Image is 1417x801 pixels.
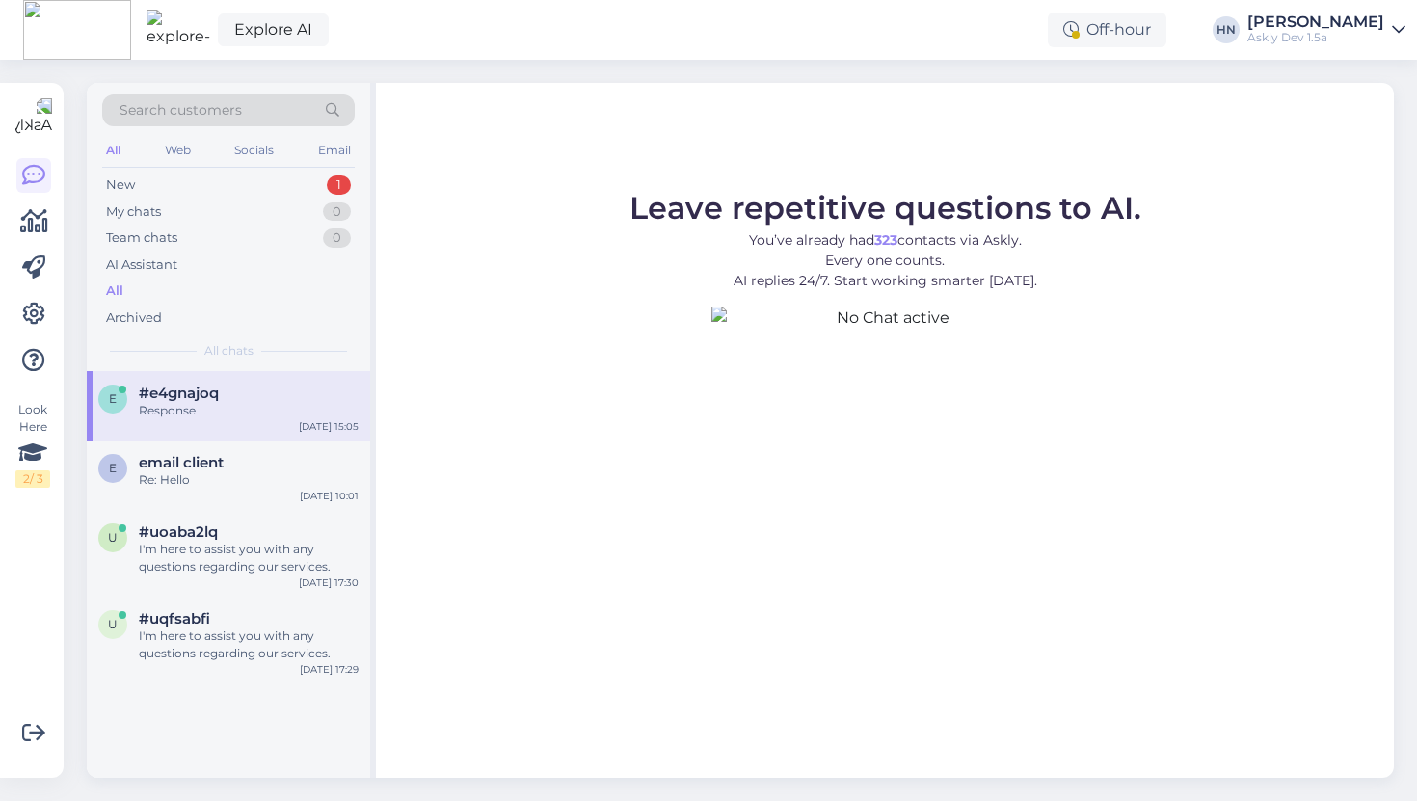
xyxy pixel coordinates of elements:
[106,308,162,328] div: Archived
[629,230,1141,291] p: You’ve already had contacts via Askly. Every one counts. AI replies 24/7. Start working smarter [...
[299,419,359,434] div: [DATE] 15:05
[106,228,177,248] div: Team chats
[139,471,359,489] div: Re: Hello
[139,385,219,402] span: #e4gnajoq
[323,202,351,222] div: 0
[109,461,117,475] span: e
[106,281,123,301] div: All
[106,175,135,195] div: New
[230,138,278,163] div: Socials
[1247,14,1384,30] div: [PERSON_NAME]
[874,231,897,249] b: 323
[106,202,161,222] div: My chats
[120,100,242,120] span: Search customers
[327,175,351,195] div: 1
[15,470,50,488] div: 2 / 3
[139,402,359,419] div: Response
[139,627,359,662] div: I'm here to assist you with any questions regarding our services.
[15,401,50,488] div: Look Here
[102,138,124,163] div: All
[161,138,195,163] div: Web
[15,98,52,135] img: Askly Logo
[1048,13,1166,47] div: Off-hour
[109,391,117,406] span: e
[106,255,177,275] div: AI Assistant
[218,13,329,46] a: Explore AI
[204,342,254,360] span: All chats
[314,138,355,163] div: Email
[139,541,359,575] div: I'm here to assist you with any questions regarding our services.
[629,189,1141,227] span: Leave repetitive questions to AI.
[323,228,351,248] div: 0
[108,530,118,545] span: u
[1247,30,1384,45] div: Askly Dev 1.5a
[108,617,118,631] span: u
[300,662,359,677] div: [DATE] 17:29
[1247,14,1405,45] a: [PERSON_NAME]Askly Dev 1.5a
[147,10,210,50] img: explore-ai
[139,523,218,541] span: #uoaba2lq
[711,307,1058,654] img: No Chat active
[139,610,210,627] span: #uqfsabfi
[300,489,359,503] div: [DATE] 10:01
[299,575,359,590] div: [DATE] 17:30
[139,454,224,471] span: email client
[1213,16,1240,43] div: HN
